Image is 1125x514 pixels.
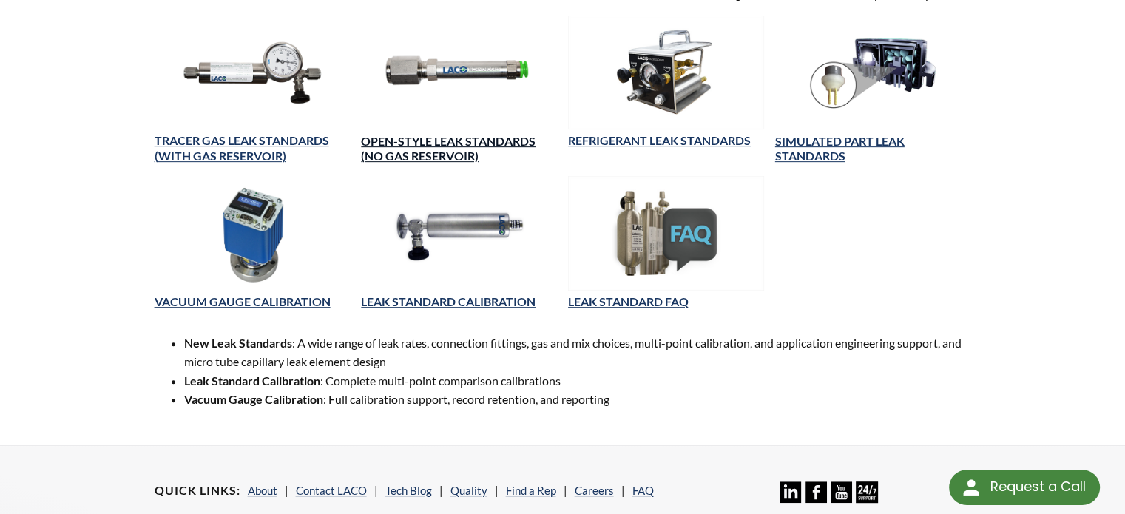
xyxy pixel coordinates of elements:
[184,392,323,406] strong: Vacuum Gauge Calibration
[856,492,877,505] a: 24/7 Support
[155,176,351,290] img: Vacuum Gauge Calibration image
[296,484,367,497] a: Contact LACO
[361,16,557,129] img: Open-Style Leak Standard
[385,484,432,497] a: Tech Blog
[184,373,320,388] strong: Leak Standard Calibration
[990,470,1085,504] div: Request a Call
[856,481,877,503] img: 24/7 Support Icon
[568,176,764,290] img: FAQ image showing leak standard examples
[184,371,971,390] li: : Complete multi-point comparison calibrations
[568,16,764,129] img: Refrigerant Leak Standard image
[155,483,240,498] h4: Quick Links
[450,484,487,497] a: Quality
[959,476,983,499] img: round button
[568,294,689,308] a: LEAK STANDARD FAQ
[248,484,277,497] a: About
[155,294,331,308] a: VACUUM GAUGE CALIBRATION
[361,134,536,163] a: OPEN-STYLE LEAK STANDARDS (NO GAS RESERVOIR)
[575,484,614,497] a: Careers
[949,470,1100,505] div: Request a Call
[184,390,971,409] li: : Full calibration support, record retention, and reporting
[361,176,557,290] img: Leak Standard Calibration image
[184,334,971,371] li: : A wide range of leak rates, connection fittings, gas and mix choices, multi-point calibration, ...
[775,134,905,163] a: SIMULATED PART LEAK STANDARDS
[184,336,292,350] strong: New Leak Standards
[155,133,329,163] a: TRACER GAS LEAK STANDARDS (WITH GAS RESERVOIR)
[775,16,971,129] img: Simulated Part Leak Standard image
[568,133,751,147] a: REFRIGERANT LEAK STANDARDS
[632,484,654,497] a: FAQ
[506,484,556,497] a: Find a Rep
[361,294,536,308] a: LEAK STANDARD CALIBRATION
[155,16,351,129] img: Calibrated Leak Standard with Gauge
